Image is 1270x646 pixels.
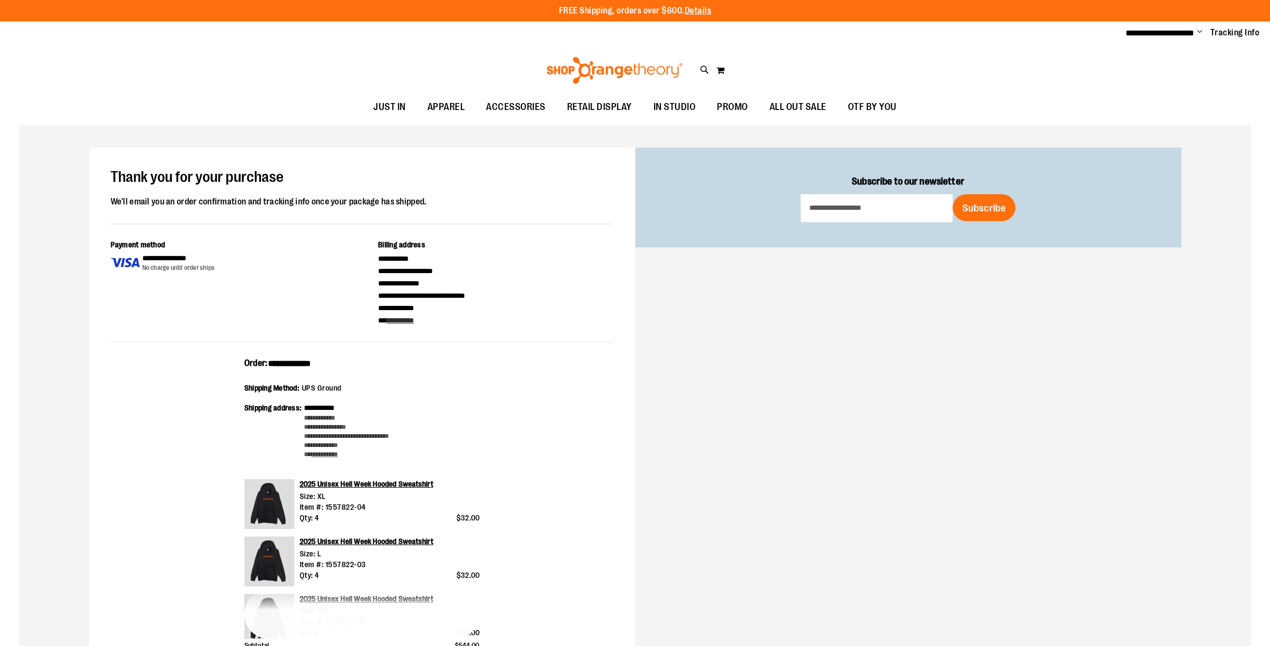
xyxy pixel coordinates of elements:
span: Size: L [300,549,322,558]
span: Qty: 4 [300,570,320,581]
span: APPAREL [427,95,465,119]
button: + show 3 more [244,589,480,639]
h1: Thank you for your purchase [111,169,614,186]
span: Subscribe [962,202,1006,214]
div: Shipping address: [244,402,304,459]
img: 2025 Hell Week Hooded Sweatshirt [244,479,294,529]
div: Item #: 1557822-03 [300,548,480,570]
label: Subscribe to our newsletter [801,174,1015,194]
button: Account menu [1197,27,1202,38]
p: FREE Shipping, orders over $600. [559,5,712,17]
a: Details [685,6,712,16]
div: Payment method [111,239,346,253]
span: Qty: 4 [300,512,320,524]
span: ALL OUT SALE [770,95,826,119]
div: Billing address [378,239,614,253]
a: 2025 Unisex Hell Week Hooded Sweatshirt [300,480,433,488]
div: We'll email you an order confirmation and tracking info once your package has shipped. [111,195,614,209]
span: $32.00 [456,571,480,579]
span: IN STUDIO [654,95,696,119]
span: JUST IN [373,95,406,119]
img: 2025 Hell Week Hooded Sweatshirt [244,537,294,586]
div: No charge until order ships [142,263,215,273]
a: Tracking Info [1210,27,1260,39]
img: Shop Orangetheory [545,57,684,84]
span: OTF BY YOU [848,95,897,119]
div: Shipping Method: [244,383,302,396]
a: 2025 Unisex Hell Week Hooded Sweatshirt [300,537,433,546]
span: RETAIL DISPLAY [567,95,632,119]
div: Order: [244,357,480,377]
img: Payment type icon [111,253,140,273]
button: Subscribe [953,194,1015,221]
span: ACCESSORIES [486,95,546,119]
span: Size: XL [300,492,326,501]
span: $32.00 [456,513,480,522]
img: 2025 Hell Week Hooded Sweatshirt [244,594,294,644]
div: UPS Ground [302,383,342,393]
span: PROMO [717,95,748,119]
div: Item #: 1557822-04 [300,491,480,512]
